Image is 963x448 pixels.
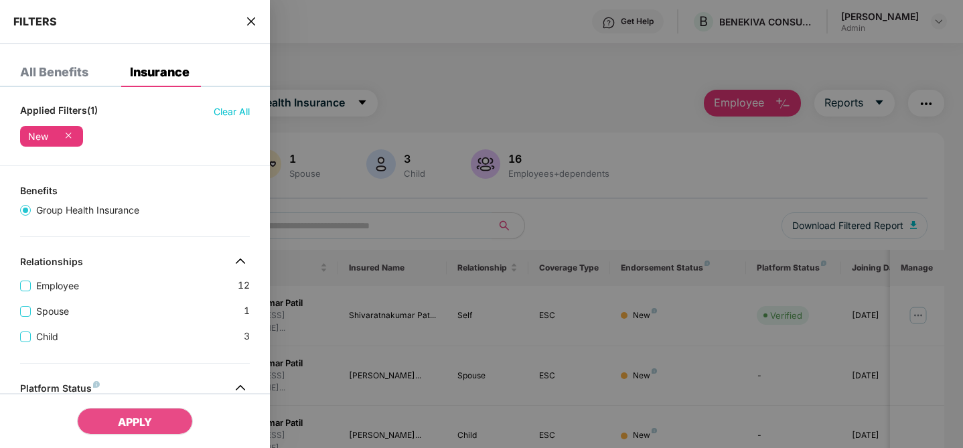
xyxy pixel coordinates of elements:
div: All Benefits [20,66,88,79]
span: Clear All [214,104,250,119]
span: APPLY [118,415,152,429]
img: svg+xml;base64,PHN2ZyB4bWxucz0iaHR0cDovL3d3dy53My5vcmcvMjAwMC9zdmciIHdpZHRoPSIzMiIgaGVpZ2h0PSIzMi... [230,377,251,398]
span: 12 [238,278,250,293]
div: Insurance [130,66,190,79]
div: Platform Status [20,382,100,398]
span: close [246,15,256,28]
div: Relationships [20,256,83,272]
span: Group Health Insurance [31,203,145,218]
img: svg+xml;base64,PHN2ZyB4bWxucz0iaHR0cDovL3d3dy53My5vcmcvMjAwMC9zdmciIHdpZHRoPSI4IiBoZWlnaHQ9IjgiIH... [93,381,100,388]
span: Employee [31,279,84,293]
div: New [28,131,48,142]
span: Applied Filters(1) [20,104,98,119]
span: Child [31,329,64,344]
button: APPLY [77,408,193,435]
span: 3 [244,329,250,344]
span: 1 [244,303,250,319]
span: FILTERS [13,15,57,28]
span: Spouse [31,304,74,319]
img: svg+xml;base64,PHN2ZyB4bWxucz0iaHR0cDovL3d3dy53My5vcmcvMjAwMC9zdmciIHdpZHRoPSIzMiIgaGVpZ2h0PSIzMi... [230,250,251,272]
